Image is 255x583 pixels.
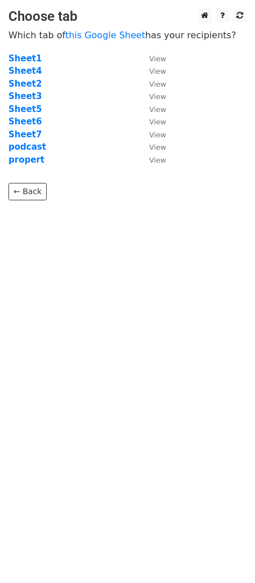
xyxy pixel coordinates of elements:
[8,8,247,25] h3: Choose tab
[8,129,42,140] a: Sheet7
[138,104,166,114] a: View
[65,30,145,41] a: this Google Sheet
[8,79,42,89] a: Sheet2
[149,105,166,114] small: View
[149,131,166,139] small: View
[8,53,42,64] a: Sheet1
[138,142,166,152] a: View
[138,91,166,101] a: View
[149,156,166,164] small: View
[149,92,166,101] small: View
[8,29,247,41] p: Which tab of has your recipients?
[138,66,166,76] a: View
[138,79,166,89] a: View
[138,129,166,140] a: View
[149,143,166,151] small: View
[149,67,166,75] small: View
[8,91,42,101] a: Sheet3
[8,104,42,114] a: Sheet5
[8,66,42,76] a: Sheet4
[149,80,166,88] small: View
[8,116,42,127] a: Sheet6
[138,116,166,127] a: View
[8,183,47,200] a: ← Back
[138,53,166,64] a: View
[149,55,166,63] small: View
[8,155,44,165] a: propert
[149,118,166,126] small: View
[138,155,166,165] a: View
[8,142,46,152] a: podcast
